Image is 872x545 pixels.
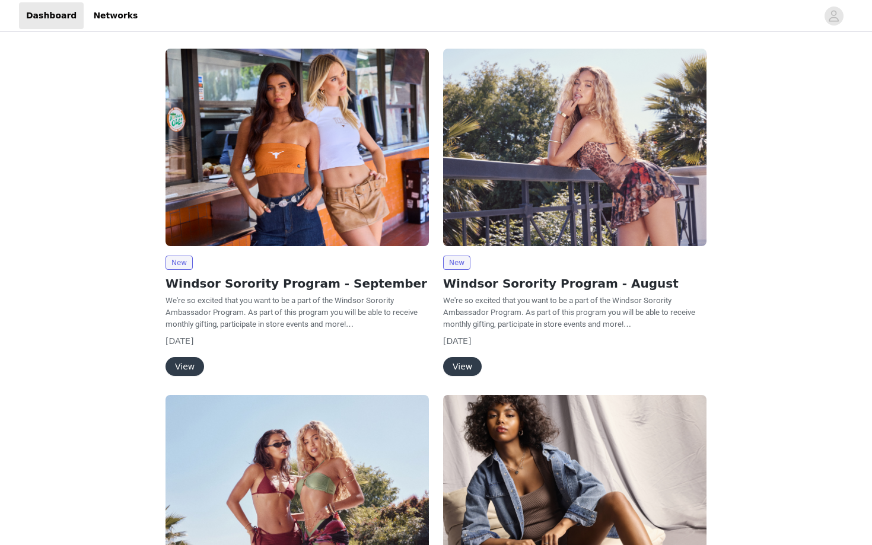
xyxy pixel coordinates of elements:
[166,275,429,292] h2: Windsor Sorority Program - September
[166,357,204,376] button: View
[86,2,145,29] a: Networks
[443,336,471,346] span: [DATE]
[166,49,429,246] img: Windsor
[166,362,204,371] a: View
[19,2,84,29] a: Dashboard
[443,296,695,329] span: We're so excited that you want to be a part of the Windsor Sorority Ambassador Program. As part o...
[443,256,470,270] span: New
[166,256,193,270] span: New
[166,296,418,329] span: We're so excited that you want to be a part of the Windsor Sorority Ambassador Program. As part o...
[828,7,839,26] div: avatar
[443,275,706,292] h2: Windsor Sorority Program - August
[443,357,482,376] button: View
[443,362,482,371] a: View
[443,49,706,246] img: Windsor
[166,336,193,346] span: [DATE]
